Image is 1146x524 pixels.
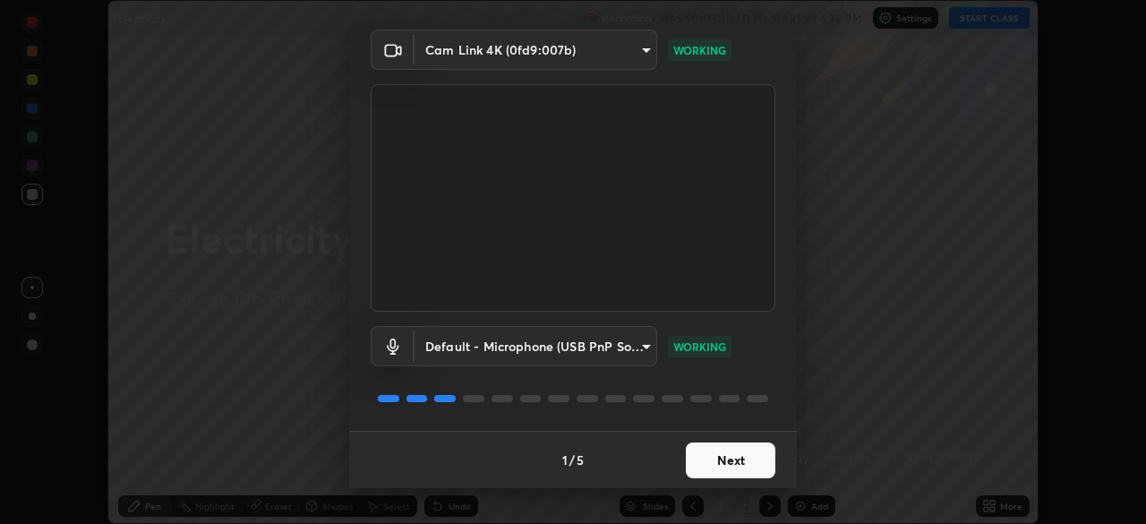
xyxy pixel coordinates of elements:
div: Cam Link 4K (0fd9:007b) [415,30,657,70]
p: WORKING [673,339,726,355]
h4: / [569,451,575,469]
p: WORKING [673,42,726,58]
div: Cam Link 4K (0fd9:007b) [415,326,657,366]
h4: 5 [577,451,584,469]
button: Next [686,442,775,478]
h4: 1 [562,451,568,469]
